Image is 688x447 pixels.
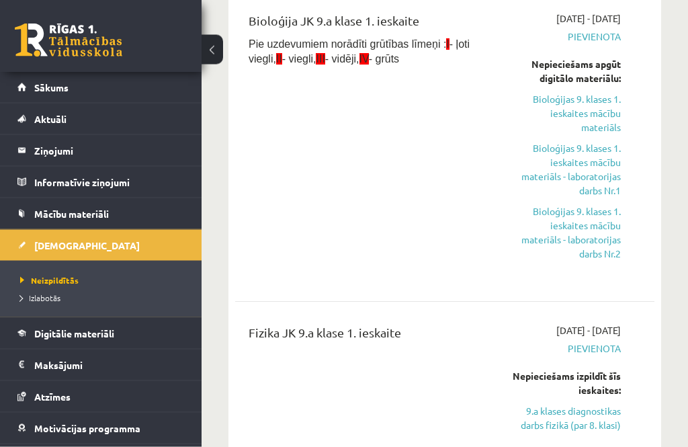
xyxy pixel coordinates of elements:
[17,230,185,261] a: [DEMOGRAPHIC_DATA]
[446,39,449,50] span: I
[34,422,140,434] span: Motivācijas programma
[17,104,185,134] a: Aktuāli
[249,39,470,65] span: Pie uzdevumiem norādīti grūtības līmeņi : - ļoti viegli, - viegli, - vidēji, - grūts
[510,205,621,261] a: Bioloģijas 9. klases 1. ieskaites mācību materiāls - laboratorijas darbs Nr.2
[359,54,369,65] span: IV
[556,12,621,26] span: [DATE] - [DATE]
[510,142,621,198] a: Bioloģijas 9. klases 1. ieskaites mācību materiāls - laboratorijas darbs Nr.1
[556,324,621,338] span: [DATE] - [DATE]
[34,391,71,403] span: Atzīmes
[34,167,185,198] legend: Informatīvie ziņojumi
[276,54,282,65] span: II
[316,54,325,65] span: III
[34,81,69,93] span: Sākums
[17,318,185,349] a: Digitālie materiāli
[17,198,185,229] a: Mācību materiāli
[510,405,621,433] a: 9.a klases diagnostikas darbs fizikā (par 8. klasi)
[20,274,188,286] a: Neizpildītās
[17,413,185,444] a: Motivācijas programma
[17,167,185,198] a: Informatīvie ziņojumi
[20,292,188,304] a: Izlabotās
[34,327,114,339] span: Digitālie materiāli
[510,58,621,86] div: Nepieciešams apgūt digitālo materiālu:
[510,93,621,135] a: Bioloģijas 9. klases 1. ieskaites mācību materiāls
[17,381,185,412] a: Atzīmes
[20,275,79,286] span: Neizpildītās
[510,30,621,44] span: Pievienota
[510,342,621,356] span: Pievienota
[20,292,60,303] span: Izlabotās
[34,135,185,166] legend: Ziņojumi
[17,350,185,380] a: Maksājumi
[15,24,122,57] a: Rīgas 1. Tālmācības vidusskola
[17,135,185,166] a: Ziņojumi
[34,239,140,251] span: [DEMOGRAPHIC_DATA]
[17,72,185,103] a: Sākums
[249,12,490,37] div: Bioloģija JK 9.a klase 1. ieskaite
[249,324,490,349] div: Fizika JK 9.a klase 1. ieskaite
[34,208,109,220] span: Mācību materiāli
[34,350,185,380] legend: Maksājumi
[510,370,621,398] div: Nepieciešams izpildīt šīs ieskaites:
[34,113,67,125] span: Aktuāli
